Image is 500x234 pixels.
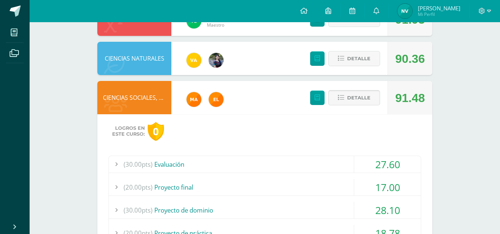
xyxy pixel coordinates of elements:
[124,156,152,173] span: (30.00pts)
[112,125,145,137] span: Logros en este curso:
[354,156,421,173] div: 27.60
[124,179,152,196] span: (20.00pts)
[354,202,421,218] div: 28.10
[418,4,460,12] span: [PERSON_NAME]
[148,122,164,141] div: 0
[328,51,380,66] button: Detalle
[397,4,412,18] img: 5b387f562a95f67f7a843b1e28be049b.png
[347,91,370,105] span: Detalle
[395,42,425,75] div: 90.36
[97,81,171,114] div: CIENCIAS SOCIALES, FORMACIÓN CIUDADANA E INTERCULTURALIDAD
[187,92,201,107] img: 266030d5bbfb4fab9f05b9da2ad38396.png
[209,53,224,68] img: b2b209b5ecd374f6d147d0bc2cef63fa.png
[347,52,370,65] span: Detalle
[354,179,421,196] div: 17.00
[187,53,201,68] img: ee14f5f4b494e826f4c79b14e8076283.png
[209,92,224,107] img: 31c982a1c1d67d3c4d1e96adbf671f86.png
[109,156,421,173] div: Evaluación
[124,202,152,218] span: (30.00pts)
[109,202,421,218] div: Proyecto de dominio
[395,81,425,115] div: 91.48
[418,11,460,17] span: Mi Perfil
[97,42,171,75] div: CIENCIAS NATURALES
[207,22,251,28] span: Maestro
[328,90,380,105] button: Detalle
[109,179,421,196] div: Proyecto final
